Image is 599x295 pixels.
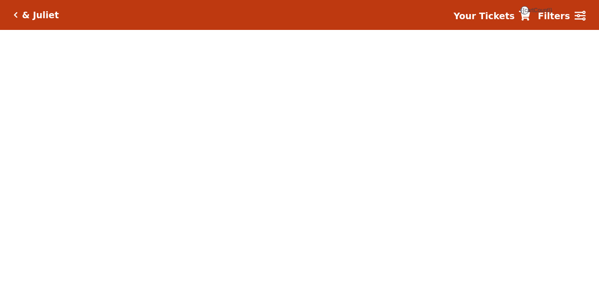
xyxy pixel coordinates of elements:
[14,12,18,18] a: Click here to go back to filters
[538,11,570,21] strong: Filters
[453,11,515,21] strong: Your Tickets
[538,9,585,23] a: Filters
[453,9,530,23] a: Your Tickets {{cartCount}}
[22,10,59,21] h5: & Juliet
[520,6,529,14] span: {{cartCount}}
